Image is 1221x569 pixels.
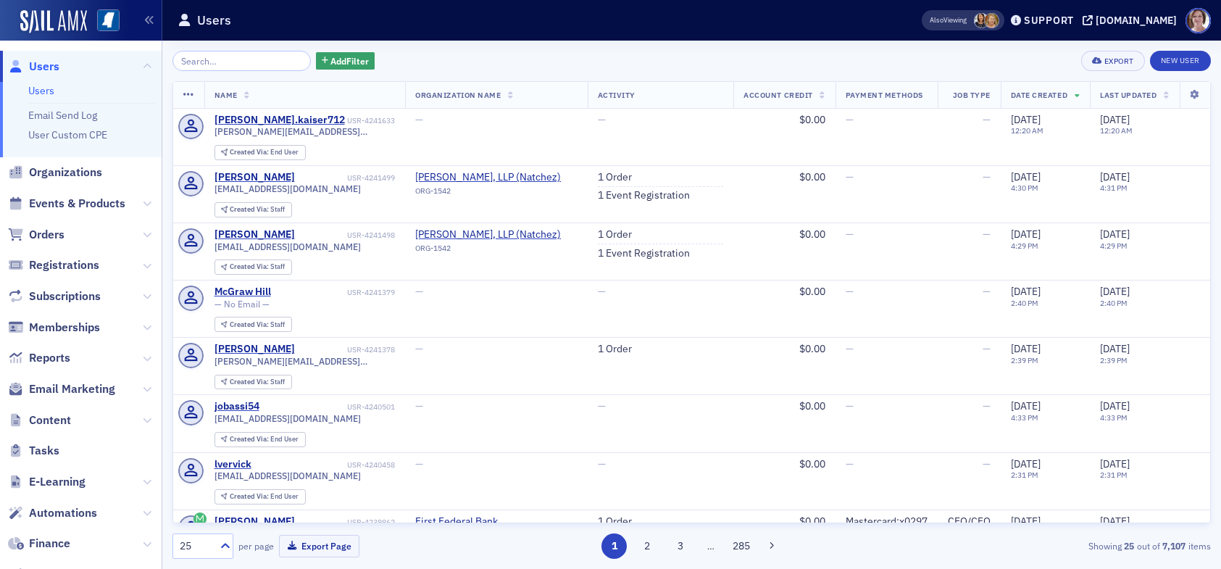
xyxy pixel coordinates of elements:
[214,114,345,127] div: [PERSON_NAME].kaiser712
[28,109,97,122] a: Email Send Log
[29,412,71,428] span: Content
[29,320,100,336] span: Memberships
[1100,399,1130,412] span: [DATE]
[601,533,627,559] button: 1
[598,90,635,100] span: Activity
[97,9,120,32] img: SailAMX
[846,90,923,100] span: Payment Methods
[230,321,285,329] div: Staff
[8,350,70,366] a: Reports
[230,320,270,329] span: Created Via :
[214,299,270,310] span: — No Email —
[1100,285,1130,298] span: [DATE]
[1185,8,1211,33] span: Profile
[953,90,991,100] span: Job Type
[230,434,270,444] span: Created Via :
[87,9,120,34] a: View Homepage
[974,13,989,28] span: Noma Burge
[20,10,87,33] img: SailAMX
[799,228,825,241] span: $0.00
[8,536,70,552] a: Finance
[598,247,690,260] a: 1 Event Registration
[799,342,825,355] span: $0.00
[297,345,395,354] div: USR-4241378
[984,13,999,28] span: Ellen Vaughn
[316,52,375,70] button: AddFilter
[598,343,632,356] a: 1 Order
[1100,241,1128,251] time: 4:29 PM
[1100,170,1130,183] span: [DATE]
[1100,342,1130,355] span: [DATE]
[197,12,231,29] h1: Users
[297,173,395,183] div: USR-4241499
[598,515,632,528] a: 1 Order
[29,59,59,75] span: Users
[8,227,64,243] a: Orders
[273,288,395,297] div: USR-4241379
[846,399,854,412] span: —
[214,458,251,471] a: lvervick
[1011,90,1067,100] span: Date Created
[214,286,271,299] a: McGraw Hill
[1100,125,1133,136] time: 12:20 AM
[1011,113,1041,126] span: [DATE]
[415,228,561,241] a: [PERSON_NAME], LLP (Natchez)
[214,202,292,217] div: Created Via: Staff
[1122,539,1137,552] strong: 25
[799,113,825,126] span: $0.00
[799,170,825,183] span: $0.00
[415,171,561,184] span: Silas Simmons, LLP (Natchez)
[1011,515,1041,528] span: [DATE]
[875,539,1211,552] div: Showing out of items
[29,257,99,273] span: Registrations
[230,149,299,157] div: End User
[214,228,295,241] a: [PERSON_NAME]
[1104,57,1134,65] div: Export
[28,84,54,97] a: Users
[598,171,632,184] a: 1 Order
[1100,113,1130,126] span: [DATE]
[701,539,721,552] span: …
[8,288,101,304] a: Subscriptions
[743,90,812,100] span: Account Credit
[214,515,295,528] a: [PERSON_NAME]
[1011,470,1038,480] time: 2:31 PM
[262,402,395,412] div: USR-4240501
[230,262,270,271] span: Created Via :
[214,241,361,252] span: [EMAIL_ADDRESS][DOMAIN_NAME]
[214,259,292,275] div: Created Via: Staff
[1011,412,1038,423] time: 4:33 PM
[846,457,854,470] span: —
[598,189,690,202] a: 1 Event Registration
[846,228,854,241] span: —
[1011,241,1038,251] time: 4:29 PM
[29,381,115,397] span: Email Marketing
[1011,457,1041,470] span: [DATE]
[1011,183,1038,193] time: 4:30 PM
[983,113,991,126] span: —
[1100,298,1128,308] time: 2:40 PM
[214,356,396,367] span: [PERSON_NAME][EMAIL_ADDRESS][DOMAIN_NAME]
[230,493,299,501] div: End User
[8,257,99,273] a: Registrations
[1100,470,1128,480] time: 2:31 PM
[29,165,102,180] span: Organizations
[1011,170,1041,183] span: [DATE]
[8,443,59,459] a: Tasks
[214,171,295,184] a: [PERSON_NAME]
[29,505,97,521] span: Automations
[1100,228,1130,241] span: [DATE]
[214,317,292,332] div: Created Via: Staff
[214,489,306,504] div: Created Via: End User
[799,457,825,470] span: $0.00
[415,399,423,412] span: —
[230,436,299,444] div: End User
[930,15,967,25] span: Viewing
[297,230,395,240] div: USR-4241498
[214,343,295,356] div: [PERSON_NAME]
